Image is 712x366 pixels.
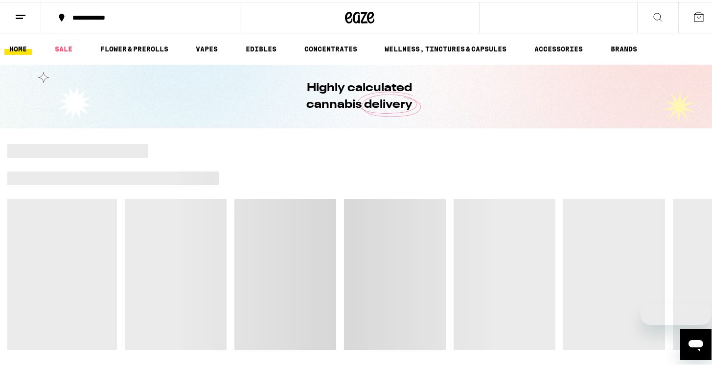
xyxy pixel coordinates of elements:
[4,41,32,53] a: HOME
[191,41,223,53] a: VAPES
[380,41,511,53] a: WELLNESS, TINCTURES & CAPSULES
[529,41,588,53] a: ACCESSORIES
[95,41,173,53] a: FLOWER & PREROLLS
[279,78,440,111] h1: Highly calculated cannabis delivery
[50,41,77,53] a: SALE
[606,41,642,53] a: BRANDS
[299,41,362,53] a: CONCENTRATES
[641,301,712,323] iframe: Message from company
[680,327,712,358] iframe: Button to launch messaging window
[241,41,281,53] a: EDIBLES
